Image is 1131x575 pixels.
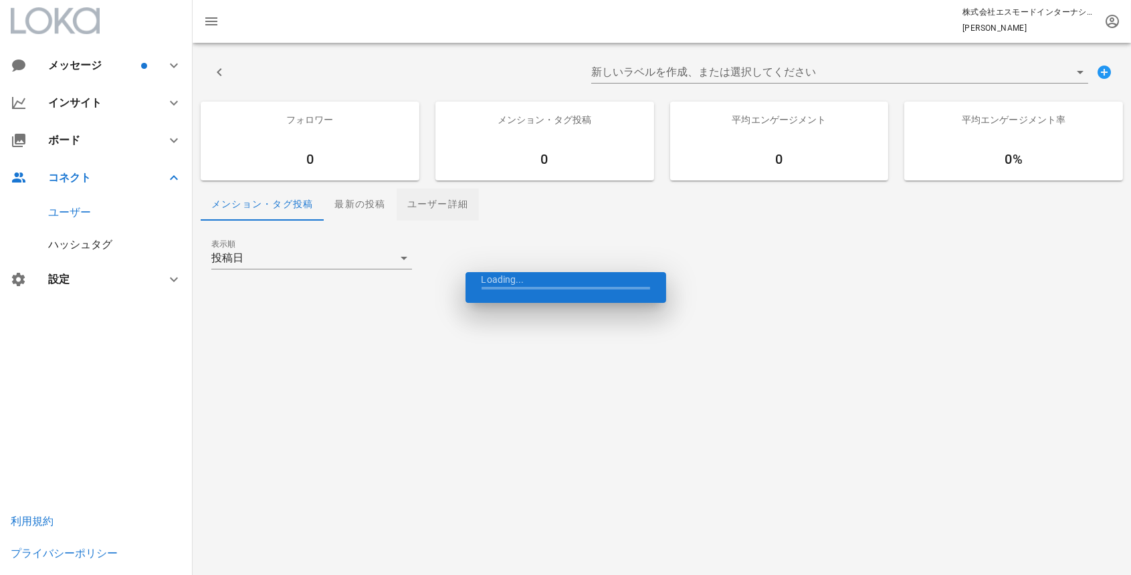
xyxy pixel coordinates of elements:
div: 平均エンゲージメント [670,102,889,138]
div: 0% [904,138,1123,181]
a: ユーザー [48,206,91,219]
div: ユーザー詳細 [397,189,480,221]
p: 株式会社エスモードインターナショナル [962,5,1096,19]
a: 利用規約 [11,515,54,528]
div: 設定 [48,273,150,285]
div: 平均エンゲージメント率 [904,102,1123,138]
div: Loading... [466,272,666,303]
span: バッジ [141,63,147,69]
div: コネクト [48,171,150,184]
div: ボード [48,134,150,146]
p: [PERSON_NAME] [962,21,1096,35]
div: 投稿日 [211,252,243,264]
div: メッセージ [48,59,138,72]
div: 0 [670,138,889,181]
div: インサイト [48,96,150,109]
div: 0 [435,138,654,181]
div: 0 [201,138,419,181]
div: メンション・タグ投稿 [201,189,324,221]
a: プライバシーポリシー [11,547,118,560]
div: メンション・タグ投稿 [435,102,654,138]
a: ハッシュタグ [48,238,112,251]
div: フォロワー [201,102,419,138]
div: 表示順投稿日 [211,247,412,269]
div: 最新の投稿 [324,189,397,221]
